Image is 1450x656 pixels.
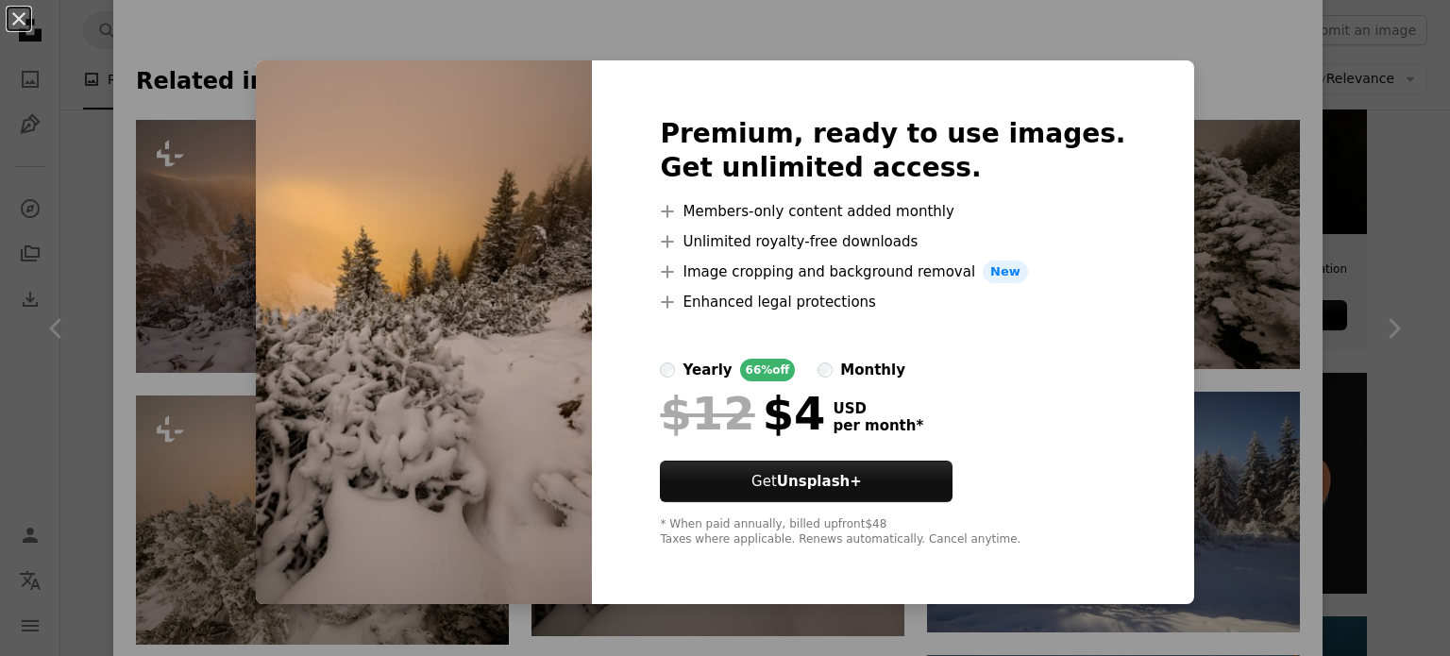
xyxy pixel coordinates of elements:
span: New [983,261,1028,283]
img: premium_photo-1671630433278-927e958976db [256,60,592,604]
span: $12 [660,389,754,438]
div: monthly [840,359,905,381]
span: per month * [833,417,923,434]
li: Members-only content added monthly [660,200,1125,223]
input: monthly [818,362,833,378]
div: 66% off [740,359,796,381]
div: * When paid annually, billed upfront $48 Taxes where applicable. Renews automatically. Cancel any... [660,517,1125,547]
li: Image cropping and background removal [660,261,1125,283]
span: USD [833,400,923,417]
div: $4 [660,389,825,438]
li: Enhanced legal protections [660,291,1125,313]
h2: Premium, ready to use images. Get unlimited access. [660,117,1125,185]
input: yearly66%off [660,362,675,378]
strong: Unsplash+ [777,473,862,490]
button: GetUnsplash+ [660,461,953,502]
li: Unlimited royalty-free downloads [660,230,1125,253]
div: yearly [683,359,732,381]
